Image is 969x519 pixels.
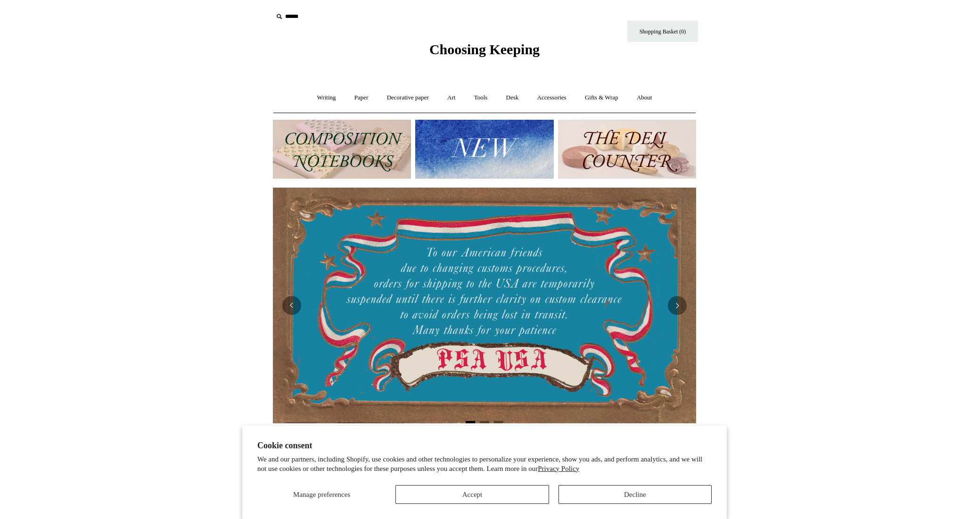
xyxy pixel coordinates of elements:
button: Page 1 [466,421,475,423]
button: Manage preferences [257,485,386,504]
a: Writing [309,85,345,110]
span: Manage preferences [293,491,350,498]
img: New.jpg__PID:f73bdf93-380a-4a35-bcfe-7823039498e1 [415,120,553,179]
a: Choosing Keeping [429,49,540,56]
a: Privacy Policy [538,465,579,472]
button: Decline [558,485,712,504]
button: Previous [282,296,301,315]
a: About [628,85,661,110]
button: Page 3 [494,421,503,423]
h2: Cookie consent [257,441,712,451]
a: Shopping Basket (0) [627,21,698,42]
img: 202302 Composition ledgers.jpg__PID:69722ee6-fa44-49dd-a067-31375e5d54ec [273,120,411,179]
a: Decorative paper [378,85,437,110]
p: We and our partners, including Shopify, use cookies and other technologies to personalize your ex... [257,455,712,473]
button: Page 2 [480,421,489,423]
button: Accept [395,485,549,504]
a: Tools [466,85,496,110]
span: Choosing Keeping [429,41,540,57]
a: Art [439,85,464,110]
button: Next [668,296,687,315]
a: Accessories [529,85,575,110]
a: Gifts & Wrap [576,85,627,110]
img: USA PSA .jpg__PID:33428022-6587-48b7-8b57-d7eefc91f15a [273,188,696,423]
a: Paper [346,85,377,110]
a: Desk [498,85,527,110]
img: The Deli Counter [558,120,696,179]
